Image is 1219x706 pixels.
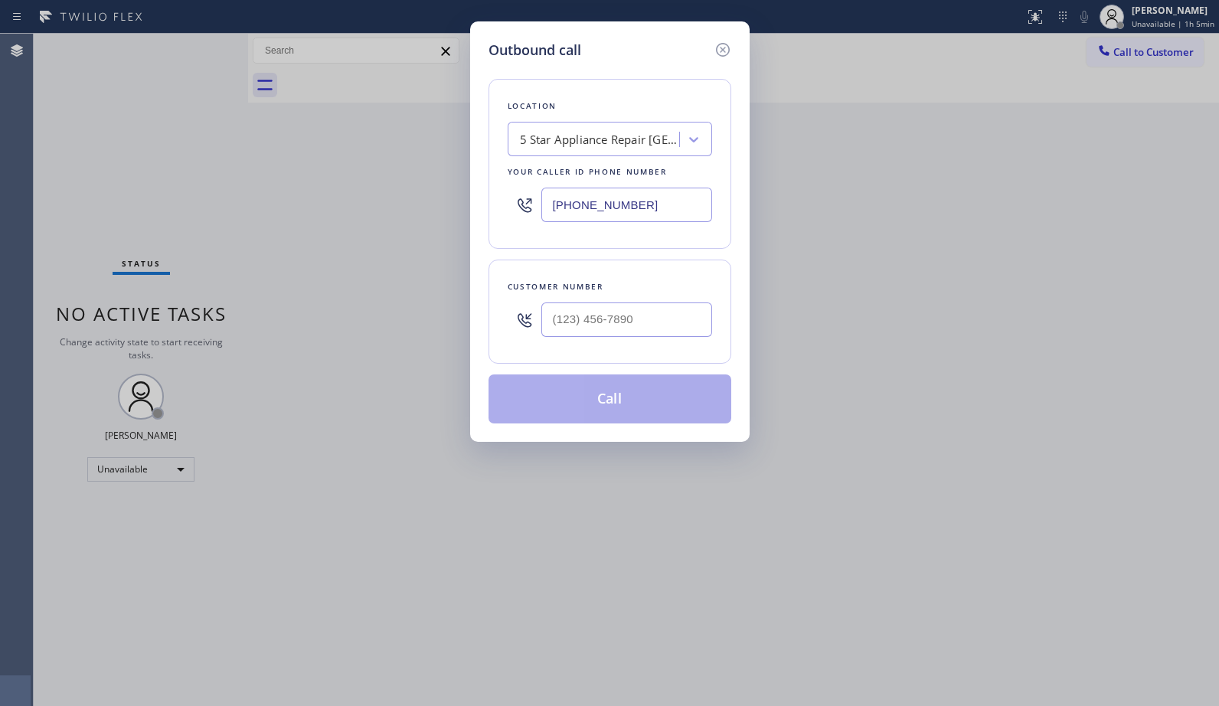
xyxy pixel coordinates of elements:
[489,374,731,423] button: Call
[508,98,712,114] div: Location
[508,279,712,295] div: Customer number
[489,40,581,60] h5: Outbound call
[541,188,712,222] input: (123) 456-7890
[520,131,681,149] div: 5 Star Appliance Repair [GEOGRAPHIC_DATA]
[508,164,712,180] div: Your caller id phone number
[541,302,712,337] input: (123) 456-7890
